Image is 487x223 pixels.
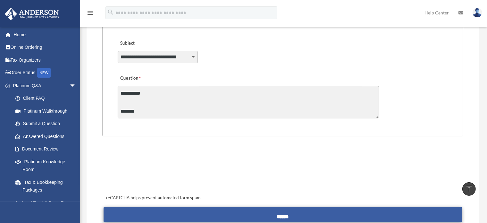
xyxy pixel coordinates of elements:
[9,117,82,130] a: Submit a Question
[70,79,82,92] span: arrow_drop_down
[3,8,61,20] img: Anderson Advisors Platinum Portal
[4,54,86,66] a: Tax Organizers
[87,11,94,17] a: menu
[118,39,179,48] label: Subject
[118,74,167,83] label: Question
[87,9,94,17] i: menu
[473,8,482,17] img: User Pic
[9,105,86,117] a: Platinum Walkthrough
[104,194,462,202] div: reCAPTCHA helps prevent automated form spam.
[107,9,114,16] i: search
[9,155,86,176] a: Platinum Knowledge Room
[4,41,86,54] a: Online Ordering
[4,79,86,92] a: Platinum Q&Aarrow_drop_down
[465,185,473,193] i: vertical_align_top
[9,143,86,156] a: Document Review
[4,28,86,41] a: Home
[104,156,202,181] iframe: reCAPTCHA
[9,92,86,105] a: Client FAQ
[4,66,86,80] a: Order StatusNEW
[9,176,86,196] a: Tax & Bookkeeping Packages
[37,68,51,78] div: NEW
[9,196,86,209] a: Land Trust & Deed Forum
[462,182,476,196] a: vertical_align_top
[9,130,86,143] a: Answered Questions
